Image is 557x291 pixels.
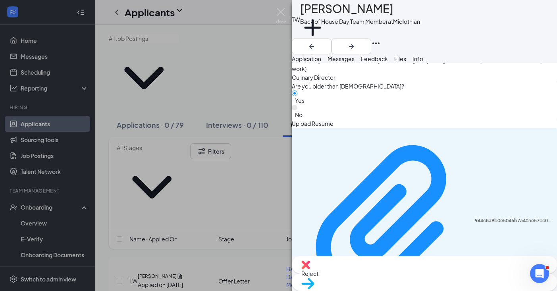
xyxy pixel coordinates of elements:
iframe: Intercom live chat [530,264,549,283]
span: Reject [301,269,547,278]
button: PlusAdd a tag [300,15,325,49]
button: ArrowRight [332,39,371,54]
span: Upload Resume [292,119,333,128]
span: Please list your three most recent jobs (including babysitting, lawn care or [DEMOGRAPHIC_DATA] w... [292,56,557,73]
svg: Plus [300,15,325,40]
span: Feedback [361,55,388,62]
div: Back of House Day Team Member at Midlothian [300,17,420,25]
span: Info [412,55,423,62]
svg: Ellipses [371,39,381,48]
span: Files [394,55,406,62]
span: Yes [295,96,557,105]
svg: ArrowLeftNew [307,42,316,51]
span: Are you older than [DEMOGRAPHIC_DATA]? [292,82,404,91]
button: ArrowLeftNew [292,39,332,54]
svg: ArrowRight [347,42,356,51]
div: 944c8a9b0e5046b7a40ae57cc094c1b3.pdf [475,218,552,224]
span: Application [292,55,321,62]
div: TW [292,15,300,24]
span: Messages [328,55,355,62]
span: Culinary Director [292,73,557,82]
span: No [295,110,557,119]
